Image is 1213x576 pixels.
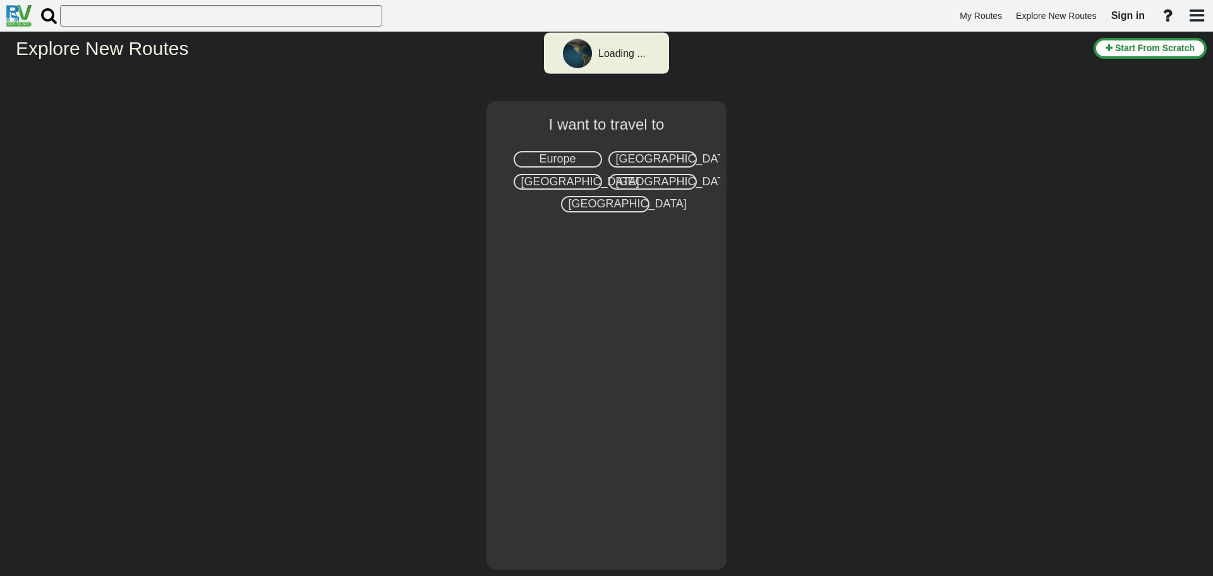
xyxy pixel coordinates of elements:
div: [GEOGRAPHIC_DATA] [608,151,697,168]
span: Explore New Routes [1016,11,1097,21]
span: [GEOGRAPHIC_DATA] [616,175,734,188]
a: My Routes [954,4,1008,28]
div: [GEOGRAPHIC_DATA] [514,174,602,190]
span: Start From Scratch [1115,43,1195,53]
button: Start From Scratch [1094,38,1207,59]
span: [GEOGRAPHIC_DATA] [569,198,687,211]
span: My Routes [960,11,1002,21]
span: [GEOGRAPHIC_DATA] [521,175,639,188]
h2: Explore New Routes [16,38,1084,59]
img: RvPlanetLogo.png [6,5,32,27]
div: [GEOGRAPHIC_DATA] [608,174,697,190]
span: I want to travel to [549,116,665,133]
span: Sign in [1111,10,1145,21]
div: Europe [514,151,602,168]
span: [GEOGRAPHIC_DATA] [616,152,734,165]
span: Europe [539,152,576,165]
div: [GEOGRAPHIC_DATA] [561,197,649,213]
a: Explore New Routes [1010,4,1102,28]
a: Sign in [1106,3,1150,29]
div: Loading ... [598,47,646,61]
